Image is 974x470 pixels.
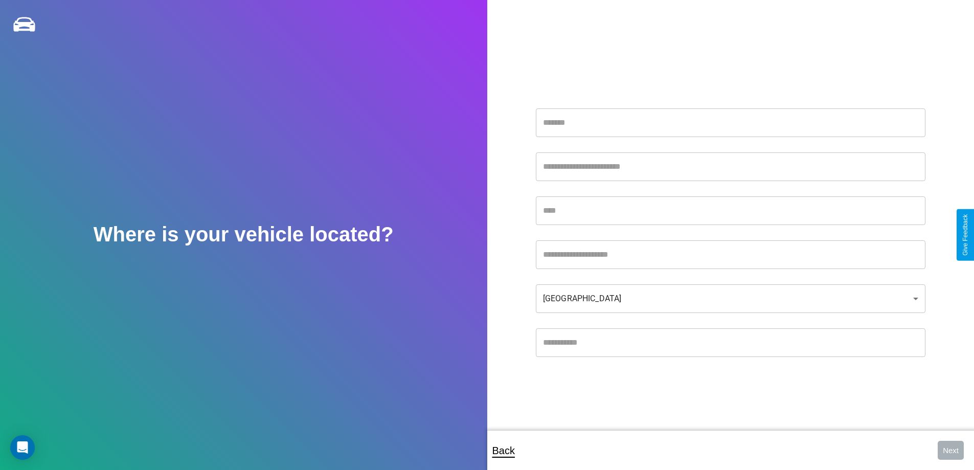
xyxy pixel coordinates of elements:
[536,284,925,313] div: [GEOGRAPHIC_DATA]
[938,441,964,460] button: Next
[962,214,969,256] div: Give Feedback
[492,441,515,460] p: Back
[94,223,394,246] h2: Where is your vehicle located?
[10,435,35,460] div: Open Intercom Messenger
